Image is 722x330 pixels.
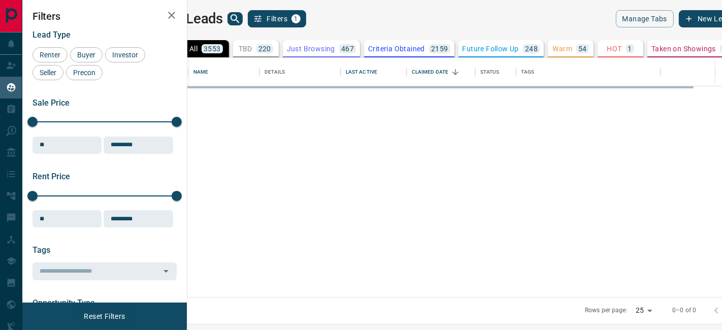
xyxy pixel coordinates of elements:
[193,58,209,86] div: Name
[204,45,221,52] p: 3553
[159,264,173,278] button: Open
[346,58,377,86] div: Last Active
[341,58,407,86] div: Last Active
[632,303,656,318] div: 25
[463,45,519,52] p: Future Follow Up
[66,65,103,80] div: Precon
[70,69,99,77] span: Precon
[36,69,60,77] span: Seller
[578,45,587,52] p: 54
[109,51,142,59] span: Investor
[287,45,335,52] p: Just Browsing
[407,58,475,86] div: Claimed Date
[651,45,716,52] p: Taken on Showings
[36,51,64,59] span: Renter
[32,245,50,255] span: Tags
[521,58,535,86] div: Tags
[32,98,70,108] span: Sale Price
[475,58,516,86] div: Status
[616,10,674,27] button: Manage Tabs
[248,10,306,27] button: Filters1
[165,11,223,27] h1: My Leads
[553,45,573,52] p: Warm
[32,298,95,308] span: Opportunity Type
[189,45,198,52] p: All
[32,10,177,22] h2: Filters
[32,172,70,181] span: Rent Price
[628,45,632,52] p: 1
[516,58,661,86] div: Tags
[585,306,628,315] p: Rows per page:
[265,58,285,86] div: Details
[292,15,300,22] span: 1
[105,47,145,62] div: Investor
[32,30,71,40] span: Lead Type
[258,45,271,52] p: 220
[188,58,259,86] div: Name
[368,45,425,52] p: Criteria Obtained
[607,45,621,52] p: HOT
[74,51,99,59] span: Buyer
[32,65,63,80] div: Seller
[525,45,538,52] p: 248
[227,12,243,25] button: search button
[77,308,132,325] button: Reset Filters
[672,306,696,315] p: 0–0 of 0
[259,58,341,86] div: Details
[32,47,68,62] div: Renter
[341,45,354,52] p: 467
[480,58,500,86] div: Status
[70,47,103,62] div: Buyer
[448,65,463,79] button: Sort
[239,45,252,52] p: TBD
[431,45,448,52] p: 2159
[412,58,449,86] div: Claimed Date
